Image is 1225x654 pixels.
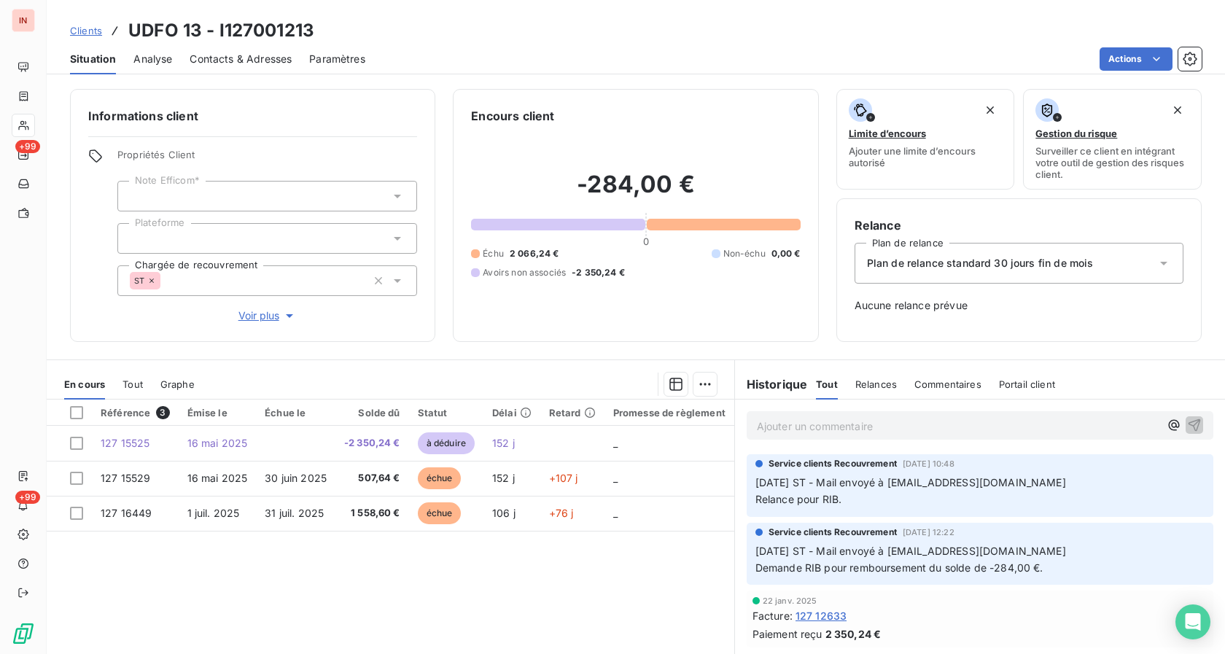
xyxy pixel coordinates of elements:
[1023,89,1202,190] button: Gestion du risqueSurveiller ce client en intégrant votre outil de gestion des risques client.
[855,217,1183,234] h6: Relance
[418,502,462,524] span: échue
[133,52,172,66] span: Analyse
[70,25,102,36] span: Clients
[613,472,618,484] span: _
[101,507,152,519] span: 127 16449
[15,140,40,153] span: +99
[265,472,327,484] span: 30 juin 2025
[755,545,1066,574] span: [DATE] ST - Mail envoyé à [EMAIL_ADDRESS][DOMAIN_NAME] Demande RIB pour remboursement du solde de...
[769,457,897,470] span: Service clients Recouvrement
[15,491,40,504] span: +99
[344,407,400,419] div: Solde dû
[849,145,1003,168] span: Ajouter une limite d’encours autorisé
[836,89,1015,190] button: Limite d’encoursAjouter une limite d’encours autorisé
[816,378,838,390] span: Tout
[903,459,954,468] span: [DATE] 10:48
[492,437,515,449] span: 152 j
[1035,128,1117,139] span: Gestion du risque
[549,407,596,419] div: Retard
[418,432,475,454] span: à déduire
[735,375,808,393] h6: Historique
[1175,604,1210,639] div: Open Intercom Messenger
[752,626,822,642] span: Paiement reçu
[70,23,102,38] a: Clients
[471,107,554,125] h6: Encours client
[265,507,324,519] span: 31 juil. 2025
[101,437,149,449] span: 127 15525
[752,608,793,623] span: Facture :
[190,52,292,66] span: Contacts & Adresses
[771,247,801,260] span: 0,00 €
[418,407,475,419] div: Statut
[999,378,1055,390] span: Portail client
[160,378,195,390] span: Graphe
[849,128,926,139] span: Limite d’encours
[187,437,248,449] span: 16 mai 2025
[12,622,35,645] img: Logo LeanPay
[344,506,400,521] span: 1 558,60 €
[12,9,35,32] div: IN
[238,308,297,323] span: Voir plus
[796,608,847,623] span: 127 12633
[265,407,327,419] div: Échue le
[903,528,954,537] span: [DATE] 12:22
[471,170,800,214] h2: -284,00 €
[492,407,532,419] div: Délai
[510,247,559,260] span: 2 066,24 €
[763,596,817,605] span: 22 janv. 2025
[187,407,248,419] div: Émise le
[101,472,150,484] span: 127 15529
[723,247,766,260] span: Non-échu
[117,149,417,169] span: Propriétés Client
[70,52,116,66] span: Situation
[825,626,882,642] span: 2 350,24 €
[613,507,618,519] span: _
[187,472,248,484] span: 16 mai 2025
[483,247,504,260] span: Échu
[613,407,726,419] div: Promesse de règlement
[643,235,649,247] span: 0
[101,406,170,419] div: Référence
[130,190,141,203] input: Ajouter une valeur
[130,232,141,245] input: Ajouter une valeur
[769,526,897,539] span: Service clients Recouvrement
[128,17,314,44] h3: UDFO 13 - I127001213
[492,507,516,519] span: 106 j
[117,308,417,324] button: Voir plus
[344,471,400,486] span: 507,64 €
[572,266,625,279] span: -2 350,24 €
[855,378,897,390] span: Relances
[549,507,574,519] span: +76 j
[755,476,1066,505] span: [DATE] ST - Mail envoyé à [EMAIL_ADDRESS][DOMAIN_NAME] Relance pour RIB.
[867,256,1094,270] span: Plan de relance standard 30 jours fin de mois
[344,436,400,451] span: -2 350,24 €
[613,437,618,449] span: _
[134,276,144,285] span: ST
[122,378,143,390] span: Tout
[156,406,169,419] span: 3
[418,467,462,489] span: échue
[1035,145,1189,180] span: Surveiller ce client en intégrant votre outil de gestion des risques client.
[160,274,172,287] input: Ajouter une valeur
[64,378,105,390] span: En cours
[187,507,240,519] span: 1 juil. 2025
[855,298,1183,313] span: Aucune relance prévue
[88,107,417,125] h6: Informations client
[914,378,981,390] span: Commentaires
[483,266,566,279] span: Avoirs non associés
[549,472,578,484] span: +107 j
[1100,47,1172,71] button: Actions
[309,52,365,66] span: Paramètres
[492,472,515,484] span: 152 j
